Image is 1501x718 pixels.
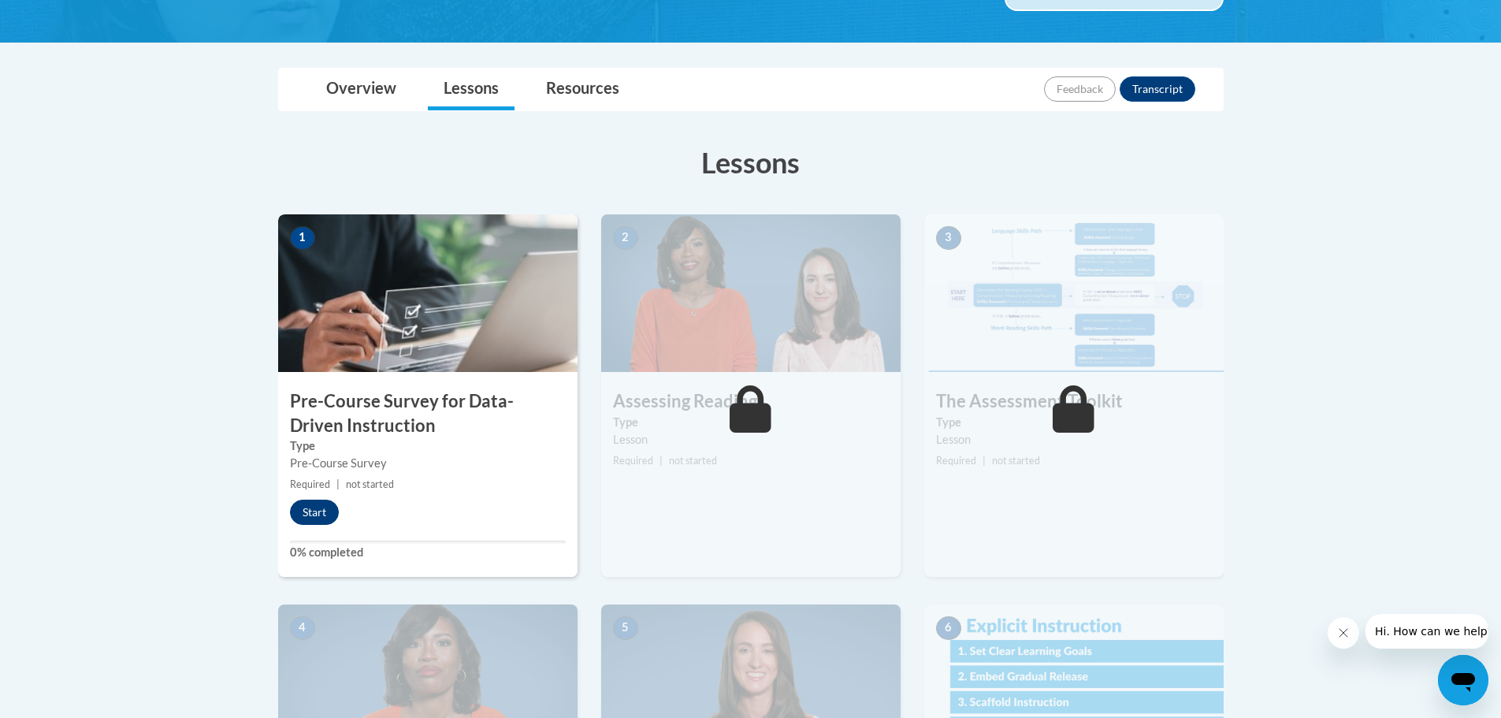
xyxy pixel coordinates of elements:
[290,616,315,640] span: 4
[936,226,961,250] span: 3
[290,437,566,455] label: Type
[1365,614,1488,649] iframe: Message from company
[290,544,566,561] label: 0% completed
[290,500,339,525] button: Start
[613,616,638,640] span: 5
[936,431,1212,448] div: Lesson
[659,455,663,467] span: |
[983,455,986,467] span: |
[1438,655,1488,705] iframe: Button to launch messaging window
[9,11,128,24] span: Hi. How can we help?
[1120,76,1195,102] button: Transcript
[601,214,901,372] img: Course Image
[346,478,394,490] span: not started
[278,389,578,438] h3: Pre-Course Survey for Data-Driven Instruction
[613,431,889,448] div: Lesson
[936,414,1212,431] label: Type
[924,389,1224,414] h3: The Assessment Toolkit
[278,214,578,372] img: Course Image
[992,455,1040,467] span: not started
[290,455,566,472] div: Pre-Course Survey
[936,616,961,640] span: 6
[936,455,976,467] span: Required
[924,214,1224,372] img: Course Image
[290,226,315,250] span: 1
[669,455,717,467] span: not started
[613,226,638,250] span: 2
[601,389,901,414] h3: Assessing Reading
[1328,617,1359,649] iframe: Close message
[278,143,1224,182] h3: Lessons
[1044,76,1116,102] button: Feedback
[336,478,340,490] span: |
[428,69,515,110] a: Lessons
[613,455,653,467] span: Required
[613,414,889,431] label: Type
[290,478,330,490] span: Required
[530,69,635,110] a: Resources
[310,69,412,110] a: Overview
